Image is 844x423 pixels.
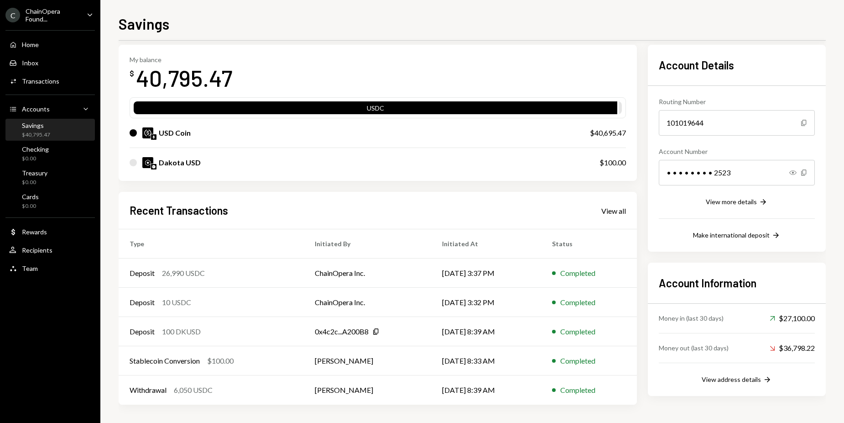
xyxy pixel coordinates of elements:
[5,242,95,258] a: Recipients
[22,228,47,236] div: Rewards
[541,229,637,259] th: Status
[5,166,95,188] a: Treasury$0.00
[151,164,156,169] img: base-mainnet
[601,206,626,216] a: View all
[304,346,431,375] td: [PERSON_NAME]
[22,105,50,113] div: Accounts
[22,131,50,139] div: $40,795.47
[162,268,205,279] div: 26,990 USDC
[304,288,431,317] td: ChainOpera Inc.
[693,231,781,241] button: Make international deposit
[431,346,541,375] td: [DATE] 8:33 AM
[5,100,95,117] a: Accounts
[659,110,815,136] div: 101019644
[560,268,595,279] div: Completed
[693,231,770,239] div: Make international deposit
[431,375,541,405] td: [DATE] 8:39 AM
[22,155,49,163] div: $0.00
[159,127,191,138] div: USD Coin
[770,313,815,324] div: $27,100.00
[659,313,724,323] div: Money in (last 30 days)
[174,385,213,396] div: 6,050 USDC
[22,41,39,48] div: Home
[431,288,541,317] td: [DATE] 3:32 PM
[22,193,39,201] div: Cards
[304,259,431,288] td: ChainOpera Inc.
[5,119,95,141] a: Savings$40,795.47
[130,56,232,63] div: My balance
[130,355,200,366] div: Stablecoin Conversion
[560,385,595,396] div: Completed
[706,197,768,207] button: View more details
[5,73,95,89] a: Transactions
[119,229,304,259] th: Type
[151,134,156,140] img: ethereum-mainnet
[162,297,191,308] div: 10 USDC
[601,206,626,216] div: View all
[130,268,155,279] div: Deposit
[659,58,815,73] h2: Account Details
[315,326,369,337] div: 0x4c2c...A200B8
[5,36,95,53] a: Home
[130,203,228,218] h2: Recent Transactions
[119,15,169,33] h1: Savings
[431,317,541,346] td: [DATE] 8:39 AM
[134,103,617,116] div: USDC
[22,59,38,67] div: Inbox
[26,7,79,23] div: ChainOpera Found...
[706,198,757,206] div: View more details
[5,54,95,71] a: Inbox
[22,77,59,85] div: Transactions
[130,297,155,308] div: Deposit
[130,326,155,337] div: Deposit
[22,169,47,177] div: Treasury
[5,223,95,240] a: Rewards
[659,160,815,185] div: • • • • • • • • 2523
[22,145,49,153] div: Checking
[142,157,153,168] img: DKUSD
[130,385,167,396] div: Withdrawal
[599,157,626,168] div: $100.00
[659,275,815,291] h2: Account Information
[560,326,595,337] div: Completed
[560,297,595,308] div: Completed
[207,355,234,366] div: $100.00
[659,343,729,353] div: Money out (last 30 days)
[22,122,50,129] div: Savings
[162,326,201,337] div: 100 DKUSD
[659,147,815,156] div: Account Number
[159,157,201,168] div: Dakota USD
[5,143,95,164] a: Checking$0.00
[142,127,153,138] img: USDC
[136,63,232,92] div: 40,795.47
[770,343,815,354] div: $36,798.22
[5,190,95,212] a: Cards$0.00
[431,259,541,288] td: [DATE] 3:37 PM
[22,264,38,272] div: Team
[22,179,47,186] div: $0.00
[22,202,39,210] div: $0.00
[22,246,52,254] div: Recipients
[5,260,95,276] a: Team
[130,69,134,78] div: $
[5,8,20,22] div: C
[702,375,772,385] button: View address details
[431,229,541,259] th: Initiated At
[590,127,626,138] div: $40,695.47
[702,375,761,383] div: View address details
[560,355,595,366] div: Completed
[659,97,815,106] div: Routing Number
[304,229,431,259] th: Initiated By
[304,375,431,405] td: [PERSON_NAME]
